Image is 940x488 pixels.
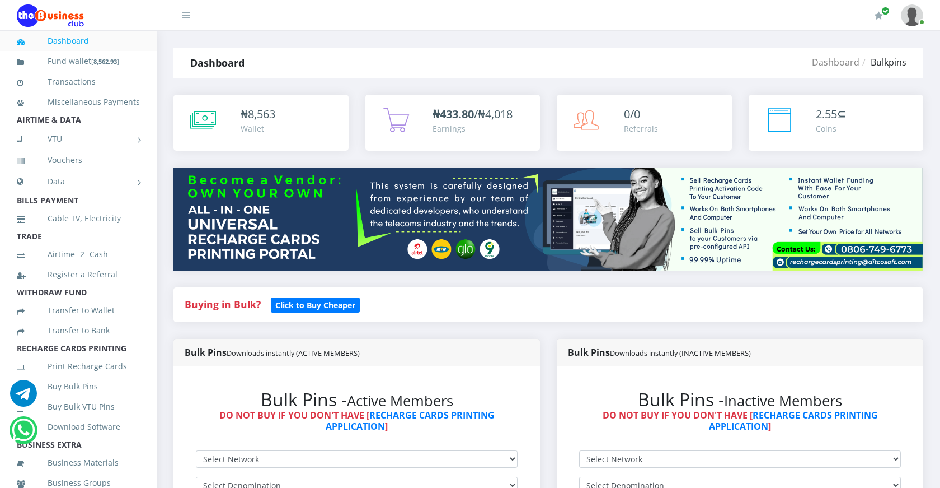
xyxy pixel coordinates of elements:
strong: Dashboard [190,56,245,69]
a: Chat for support [12,425,35,444]
strong: DO NOT BUY IF YOU DON'T HAVE [ ] [219,409,495,432]
div: ⊆ [816,106,847,123]
small: Downloads instantly (INACTIVE MEMBERS) [610,348,751,358]
a: VTU [17,125,140,153]
small: [ ] [91,57,119,66]
b: Click to Buy Cheaper [275,300,355,310]
li: Bulkpins [859,55,906,69]
div: Earnings [433,123,513,134]
a: Buy Bulk VTU Pins [17,394,140,420]
h2: Bulk Pins - [579,389,901,410]
span: 8,563 [248,106,275,122]
a: Chat for support [10,388,37,407]
a: Buy Bulk Pins [17,374,140,399]
a: RECHARGE CARDS PRINTING APPLICATION [709,409,878,432]
a: Transactions [17,69,140,95]
h2: Bulk Pins - [196,389,518,410]
div: ₦ [241,106,275,123]
i: Renew/Upgrade Subscription [875,11,883,20]
a: Transfer to Bank [17,318,140,343]
b: 8,562.93 [93,57,117,66]
a: Vouchers [17,147,140,173]
img: multitenant_rcp.png [173,168,923,271]
a: Dashboard [812,56,859,68]
small: Inactive Members [724,391,842,411]
div: Coins [816,123,847,134]
a: Cable TV, Electricity [17,206,140,231]
a: ₦433.80/₦4,018 Earnings [365,95,540,151]
a: Miscellaneous Payments [17,89,140,115]
a: Click to Buy Cheaper [271,298,360,311]
div: Wallet [241,123,275,134]
a: RECHARGE CARDS PRINTING APPLICATION [326,409,495,432]
small: Active Members [347,391,453,411]
strong: DO NOT BUY IF YOU DON'T HAVE [ ] [603,409,878,432]
b: ₦433.80 [433,106,474,122]
a: 0/0 Referrals [557,95,732,151]
a: Dashboard [17,28,140,54]
a: Transfer to Wallet [17,298,140,323]
a: ₦8,563 Wallet [173,95,349,151]
a: Fund wallet[8,562.93] [17,48,140,75]
span: 0/0 [624,106,640,122]
a: Airtime -2- Cash [17,241,140,267]
a: Download Software [17,414,140,440]
div: Referrals [624,123,658,134]
strong: Bulk Pins [568,346,751,359]
a: Register a Referral [17,262,140,287]
a: Print Recharge Cards [17,354,140,379]
strong: Buying in Bulk? [185,298,261,311]
img: Logo [17,4,84,27]
span: /₦4,018 [433,106,513,122]
span: Renew/Upgrade Subscription [881,7,890,15]
small: Downloads instantly (ACTIVE MEMBERS) [227,348,360,358]
a: Business Materials [17,450,140,476]
a: Data [17,168,140,196]
img: User [901,4,923,26]
span: 2.55 [816,106,837,122]
strong: Bulk Pins [185,346,360,359]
